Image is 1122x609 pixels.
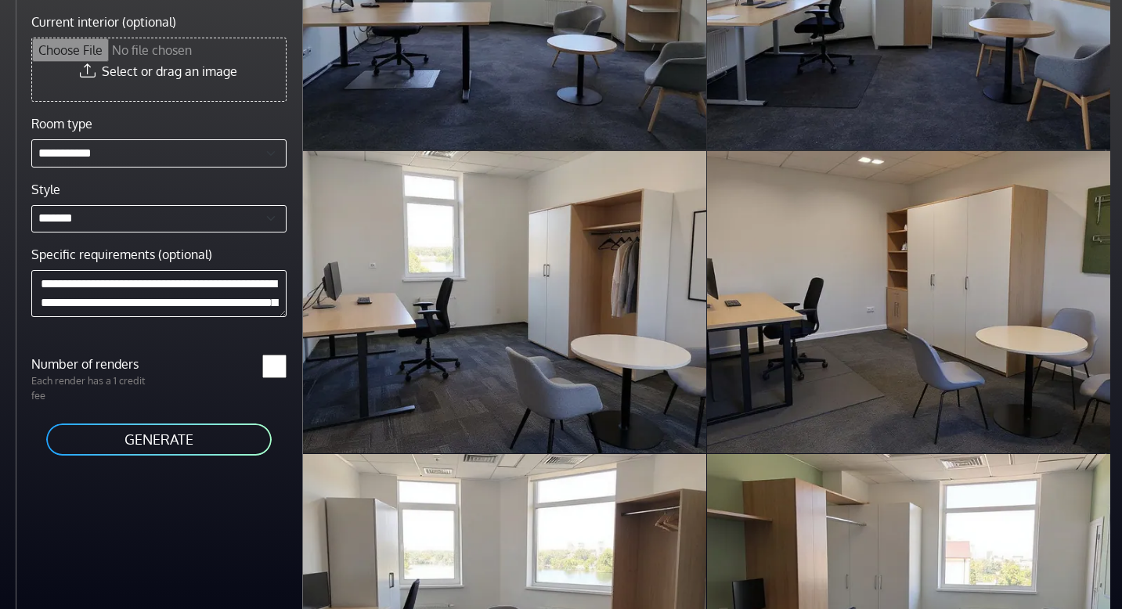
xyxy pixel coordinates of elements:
label: Current interior (optional) [31,13,176,31]
label: Specific requirements (optional) [31,245,212,264]
label: Room type [31,114,92,133]
label: Style [31,180,60,199]
label: Number of renders [22,355,159,373]
button: GENERATE [45,422,273,457]
p: Each render has a 1 credit fee [22,373,159,403]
